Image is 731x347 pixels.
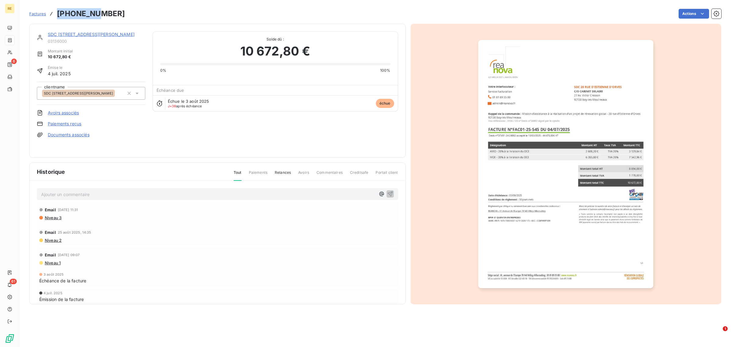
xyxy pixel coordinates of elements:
span: 0% [160,68,166,73]
span: Email [45,230,56,235]
span: Paiements [249,170,267,180]
span: échue [376,99,394,108]
img: Logo LeanPay [5,334,15,343]
span: 25 août 2025, 14:35 [58,231,91,234]
span: après échéance [168,104,202,108]
span: 6 [11,59,17,64]
button: Actions [679,9,709,19]
span: 4 juil. 2025 [48,70,71,77]
span: Échéance de la facture [39,277,86,284]
a: SDC [STREET_ADDRESS][PERSON_NAME] [48,32,135,37]
span: Échue le 3 août 2025 [168,99,209,104]
span: Commentaires [316,170,343,180]
span: 4 juil. 2025 [44,291,62,295]
span: Tout [234,170,242,181]
span: Email [45,252,56,257]
span: Historique [37,168,65,176]
iframe: Intercom live chat [710,326,725,341]
a: Factures [29,11,46,17]
span: Creditsafe [350,170,369,180]
span: SDC [STREET_ADDRESS][PERSON_NAME] [44,91,113,95]
span: 1 [723,326,728,331]
a: Avoirs associés [48,110,79,116]
span: 10 672,80 € [240,42,310,60]
span: Échéance due [157,88,184,93]
h3: [PHONE_NUMBER] [57,8,125,19]
span: Relances [275,170,291,180]
span: Montant initial [48,48,73,54]
span: Portail client [376,170,398,180]
span: 100% [380,68,390,73]
span: Niveau 3 [44,215,62,220]
a: Paiements reçus [48,121,81,127]
span: Avoirs [298,170,309,180]
span: 61 [10,279,17,284]
span: Émission de la facture [39,296,84,302]
span: 10 672,80 € [48,54,73,60]
span: Solde dû : [160,37,390,42]
img: invoice_thumbnail [478,40,653,288]
span: [DATE] 11:31 [58,208,78,212]
span: 03136000 [48,39,145,44]
a: Documents associés [48,132,90,138]
span: Niveau 2 [44,238,62,243]
span: Émise le [48,65,71,70]
span: [DATE] 09:07 [58,253,80,257]
span: Email [45,207,56,212]
span: J+38 [168,104,176,108]
div: RE [5,4,15,13]
span: 3 août 2025 [44,273,64,276]
span: Factures [29,11,46,16]
span: Niveau 1 [44,260,61,265]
